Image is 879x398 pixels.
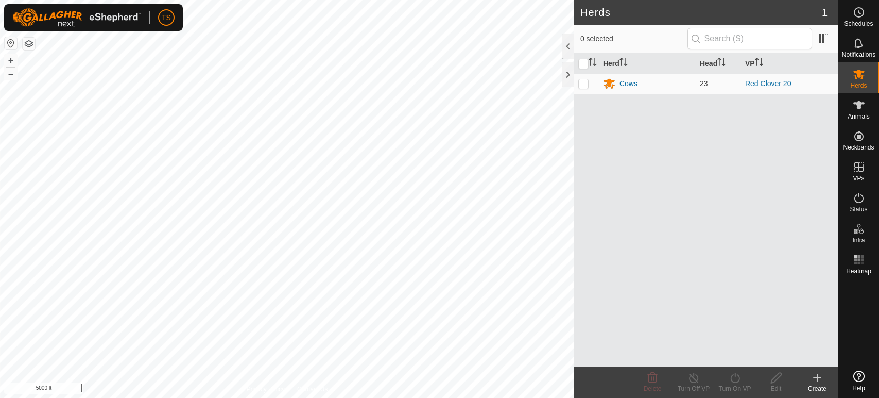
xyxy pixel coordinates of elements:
th: Head [696,54,741,74]
th: VP [741,54,838,74]
span: 23 [700,79,708,88]
button: Reset Map [5,37,17,49]
span: Heatmap [846,268,871,274]
span: Animals [848,113,870,120]
button: – [5,68,17,80]
span: Herds [850,82,867,89]
span: Schedules [844,21,873,27]
span: Help [852,385,865,391]
th: Herd [599,54,696,74]
div: Create [797,384,838,393]
a: Contact Us [297,385,328,394]
span: 1 [822,5,828,20]
p-sorticon: Activate to sort [755,59,763,68]
p-sorticon: Activate to sort [717,59,726,68]
div: Edit [755,384,797,393]
img: Gallagher Logo [12,8,141,27]
button: + [5,54,17,67]
span: TS [162,12,171,23]
span: Notifications [842,52,875,58]
div: Turn On VP [714,384,755,393]
div: Turn Off VP [673,384,714,393]
h2: Herds [580,6,822,19]
span: Neckbands [843,144,874,151]
p-sorticon: Activate to sort [619,59,628,68]
a: Red Clover 20 [745,79,791,88]
span: Delete [644,385,662,392]
span: Infra [852,237,865,243]
span: 0 selected [580,34,687,44]
span: VPs [853,175,864,181]
a: Privacy Policy [246,385,285,394]
span: Status [850,206,867,212]
button: Map Layers [23,38,35,50]
p-sorticon: Activate to sort [589,59,597,68]
input: Search (S) [687,28,812,49]
div: Cows [619,78,637,89]
a: Help [838,367,879,395]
